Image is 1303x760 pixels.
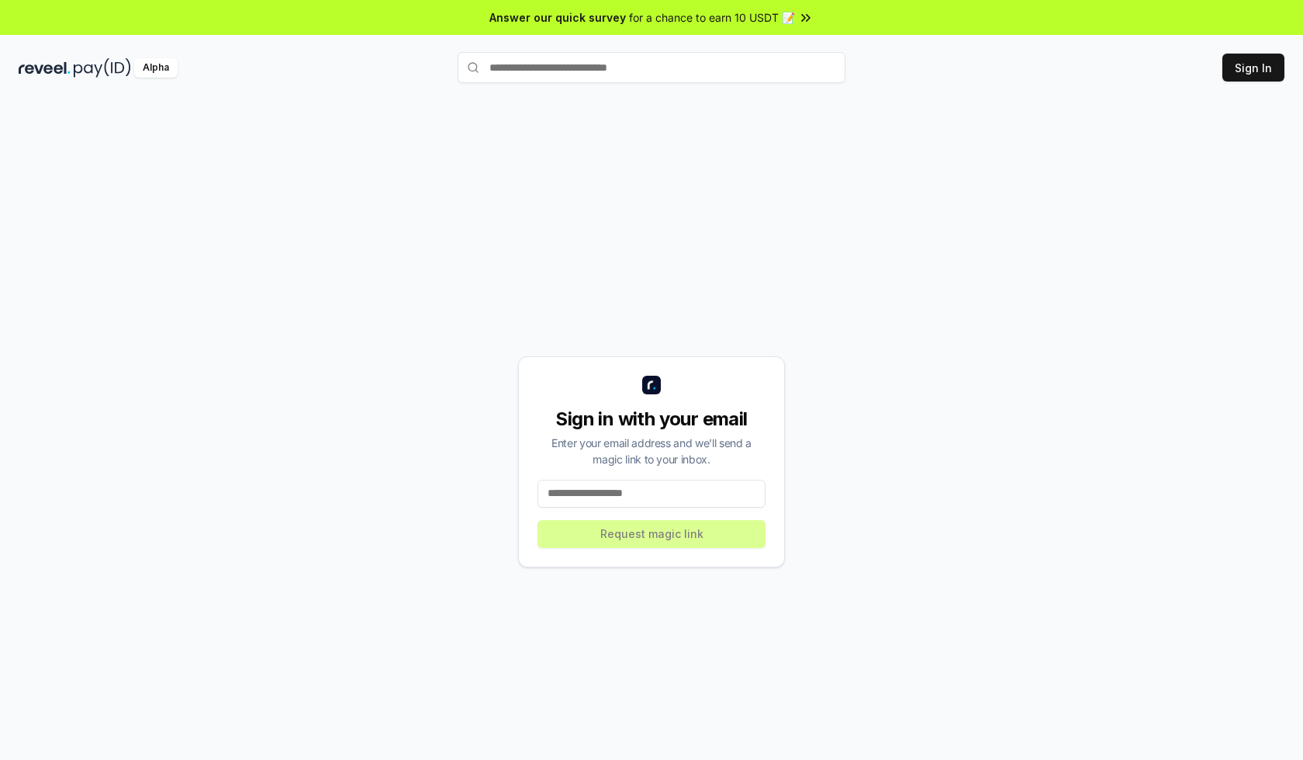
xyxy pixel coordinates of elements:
[19,58,71,78] img: reveel_dark
[629,9,795,26] span: for a chance to earn 10 USDT 📝
[537,435,766,467] div: Enter your email address and we’ll send a magic link to your inbox.
[74,58,131,78] img: pay_id
[134,58,178,78] div: Alpha
[537,407,766,432] div: Sign in with your email
[642,376,661,394] img: logo_small
[1222,54,1284,82] button: Sign In
[489,9,626,26] span: Answer our quick survey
